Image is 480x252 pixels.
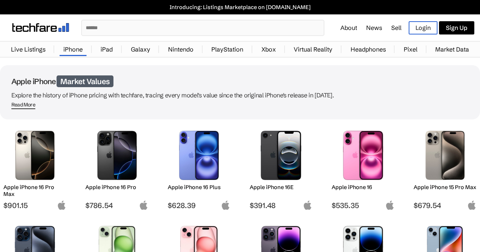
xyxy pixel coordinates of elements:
[139,200,148,210] img: apple-logo
[57,75,113,87] span: Market Values
[11,77,469,86] h1: Apple iPhone
[340,24,357,31] a: About
[85,201,148,210] span: $786.54
[3,201,66,210] span: $901.15
[366,24,382,31] a: News
[414,184,477,191] h2: Apple iPhone 15 Pro Max
[385,200,395,210] img: apple-logo
[208,42,247,57] a: PlayStation
[332,184,395,191] h2: Apple iPhone 16
[97,42,116,57] a: iPad
[85,184,148,191] h2: Apple iPhone 16 Pro
[419,131,471,180] img: iPhone 15 Pro Max
[439,21,474,34] a: Sign Up
[9,131,61,180] img: iPhone 16 Pro Max
[255,131,307,180] img: iPhone 16E
[173,131,225,180] img: iPhone 16 Plus
[250,201,313,210] span: $391.48
[332,201,395,210] span: $535.35
[290,42,336,57] a: Virtual Reality
[164,127,234,210] a: iPhone 16 Plus Apple iPhone 16 Plus $628.39 apple-logo
[328,127,398,210] a: iPhone 16 Apple iPhone 16 $535.35 apple-logo
[221,200,230,210] img: apple-logo
[4,4,476,11] a: Introducing: Listings Marketplace on [DOMAIN_NAME]
[467,200,477,210] img: apple-logo
[414,201,477,210] span: $679.54
[409,21,438,34] a: Login
[12,23,69,32] img: techfare logo
[11,90,469,100] p: Explore the history of iPhone pricing with techfare, tracing every model's value since the origin...
[3,184,66,197] h2: Apple iPhone 16 Pro Max
[164,42,197,57] a: Nintendo
[391,24,401,31] a: Sell
[60,42,87,57] a: iPhone
[246,127,316,210] a: iPhone 16E Apple iPhone 16E $391.48 apple-logo
[347,42,390,57] a: Headphones
[168,184,231,191] h2: Apple iPhone 16 Plus
[168,201,231,210] span: $628.39
[410,127,480,210] a: iPhone 15 Pro Max Apple iPhone 15 Pro Max $679.54 apple-logo
[57,200,66,210] img: apple-logo
[250,184,313,191] h2: Apple iPhone 16E
[91,131,143,180] img: iPhone 16 Pro
[337,131,389,180] img: iPhone 16
[400,42,421,57] a: Pixel
[7,42,49,57] a: Live Listings
[11,102,35,108] div: Read More
[82,127,152,210] a: iPhone 16 Pro Apple iPhone 16 Pro $786.54 apple-logo
[11,102,35,109] span: Read More
[431,42,473,57] a: Market Data
[127,42,154,57] a: Galaxy
[258,42,280,57] a: Xbox
[303,200,312,210] img: apple-logo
